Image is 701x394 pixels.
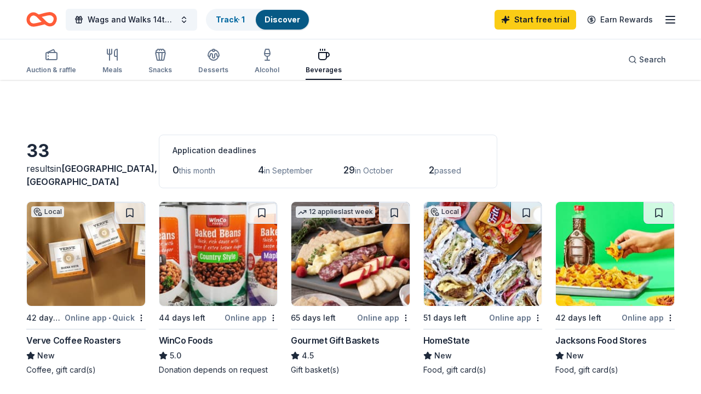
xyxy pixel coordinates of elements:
span: 4.5 [302,349,314,362]
button: Track· 1Discover [206,9,310,31]
div: Alcohol [255,66,279,74]
button: Alcohol [255,44,279,80]
div: Online app Quick [65,311,146,325]
span: [GEOGRAPHIC_DATA], [GEOGRAPHIC_DATA] [26,163,157,187]
div: Local [428,206,461,217]
div: 65 days left [291,311,336,325]
span: Search [639,53,666,66]
span: passed [434,166,461,175]
div: Application deadlines [173,144,484,157]
a: Image for Verve Coffee RoastersLocal42 days leftOnline app•QuickVerve Coffee RoastersNewCoffee, g... [26,201,146,375]
div: Online app [225,311,278,325]
button: Auction & raffle [26,44,76,80]
span: in September [264,166,313,175]
div: Meals [102,66,122,74]
span: • [108,314,111,322]
div: 12 applies last week [296,206,375,218]
div: Auction & raffle [26,66,76,74]
span: New [434,349,452,362]
div: results [26,162,146,188]
button: Beverages [306,44,342,80]
button: Meals [102,44,122,80]
a: Discover [265,15,300,24]
span: Wags and Walks 14th Annual Online Auction [88,13,175,26]
div: Beverages [306,66,342,74]
a: Earn Rewards [581,10,659,30]
a: Image for WinCo Foods44 days leftOnline appWinCo Foods5.0Donation depends on request [159,201,278,375]
span: 29 [343,164,355,176]
span: 2 [429,164,434,176]
div: WinCo Foods [159,334,213,347]
a: Track· 1 [216,15,245,24]
img: Image for HomeState [424,202,542,306]
div: HomeState [423,334,469,347]
span: in October [355,166,393,175]
span: 5.0 [170,349,181,362]
img: Image for Verve Coffee Roasters [27,202,145,306]
div: Gift basket(s) [291,364,410,375]
div: Coffee, gift card(s) [26,364,146,375]
div: Gourmet Gift Baskets [291,334,379,347]
img: Image for Jacksons Food Stores [556,202,674,306]
span: New [566,349,584,362]
div: Online app [622,311,675,325]
div: Food, gift card(s) [423,364,543,375]
button: Snacks [148,44,172,80]
img: Image for WinCo Foods [159,202,278,306]
span: 4 [258,164,264,176]
a: Home [26,7,57,32]
div: Verve Coffee Roasters [26,334,121,347]
div: Desserts [198,66,228,74]
span: 0 [173,164,179,176]
div: Local [31,206,64,217]
div: 42 days left [555,311,601,325]
span: this month [179,166,215,175]
div: Jacksons Food Stores [555,334,646,347]
a: Image for Gourmet Gift Baskets12 applieslast week65 days leftOnline appGourmet Gift Baskets4.5Gif... [291,201,410,375]
div: Snacks [148,66,172,74]
span: New [37,349,55,362]
button: Search [619,49,675,71]
div: 33 [26,140,146,162]
div: 51 days left [423,311,467,325]
a: Image for HomeStateLocal51 days leftOnline appHomeStateNewFood, gift card(s) [423,201,543,375]
a: Image for Jacksons Food Stores42 days leftOnline appJacksons Food StoresNewFood, gift card(s) [555,201,675,375]
button: Desserts [198,44,228,80]
div: Online app [489,311,542,325]
div: 44 days left [159,311,205,325]
div: Online app [357,311,410,325]
div: Food, gift card(s) [555,364,675,375]
div: Donation depends on request [159,364,278,375]
button: Wags and Walks 14th Annual Online Auction [66,9,197,31]
a: Start free trial [495,10,576,30]
div: 42 days left [26,311,62,325]
span: in [26,163,157,187]
img: Image for Gourmet Gift Baskets [291,202,410,306]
